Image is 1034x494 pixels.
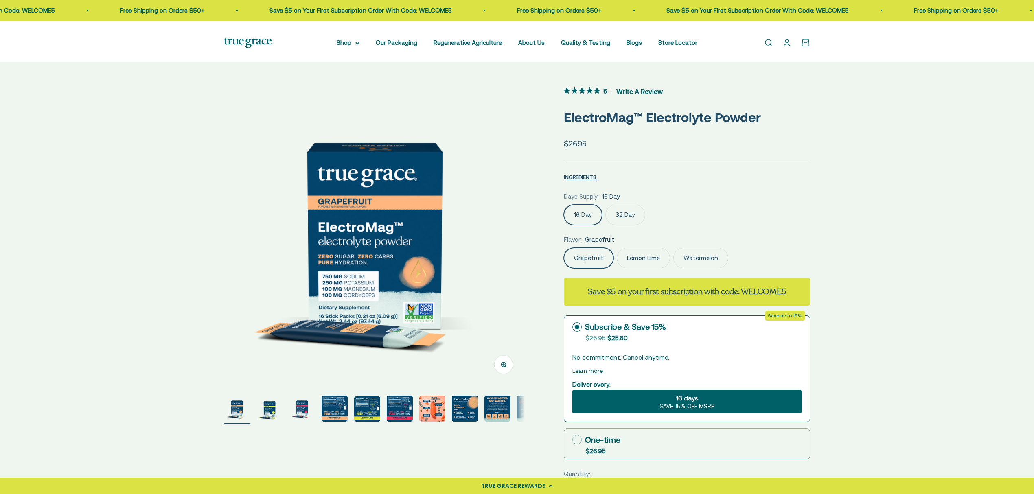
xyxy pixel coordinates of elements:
a: Regenerative Agriculture [434,39,502,46]
div: TRUE GRACE REWARDS [481,482,546,490]
img: ElectroMag™ [354,396,380,422]
button: Go to item 1 [224,396,250,424]
sale-price: $26.95 [564,138,587,150]
img: ElectroMag™ [256,396,283,422]
button: Go to item 3 [289,396,315,424]
button: Go to item 9 [484,396,510,424]
a: Free Shipping on Orders $50+ [914,7,998,14]
a: Free Shipping on Orders $50+ [517,7,601,14]
p: ElectroMag™ Electrolyte Powder [564,107,810,128]
img: 750 mg sodium for fluid balance and cellular communication.* 250 mg potassium supports blood pres... [322,396,348,422]
img: Everyone needs true hydration. From your extreme athletes to you weekend warriors, ElectroMag giv... [484,396,510,422]
summary: Shop [337,38,359,48]
button: Go to item 8 [452,396,478,424]
img: ElectroMag™ [224,396,250,422]
span: INGREDIENTS [564,174,596,180]
button: INGREDIENTS [564,172,596,182]
button: Go to item 5 [354,396,380,424]
button: Go to item 10 [517,396,543,424]
label: Quantity: [564,469,590,479]
a: Our Packaging [376,39,417,46]
img: Magnesium for heart health and stress support* Chloride to support pH balance and oxygen flow* So... [419,396,445,422]
button: Go to item 6 [387,396,413,424]
p: Save $5 on Your First Subscription Order With Code: WELCOME5 [269,6,452,15]
button: Go to item 4 [322,396,348,424]
a: About Us [518,39,545,46]
span: 5 [603,86,607,95]
button: 5 out 5 stars rating in total 13 reviews. Jump to reviews. [564,85,663,97]
span: Grapefruit [585,235,614,245]
legend: Flavor: [564,235,582,245]
p: Save $5 on Your First Subscription Order With Code: WELCOME5 [666,6,849,15]
img: Rapid Hydration For: - Exercise endurance* - Stress support* - Electrolyte replenishment* - Muscl... [452,396,478,422]
img: ElectroMag™ [289,396,315,422]
a: Blogs [627,39,642,46]
a: Store Locator [658,39,697,46]
img: ElectroMag™ [517,396,543,422]
a: Quality & Testing [561,39,610,46]
legend: Days Supply: [564,192,599,201]
img: ElectroMag™ [387,396,413,422]
img: ElectroMag™ [224,85,525,386]
a: Free Shipping on Orders $50+ [120,7,204,14]
span: Write A Review [616,85,663,97]
button: Go to item 2 [256,396,283,424]
strong: Save $5 on your first subscription with code: WELCOME5 [588,286,786,297]
button: Go to item 7 [419,396,445,424]
span: 16 Day [602,192,620,201]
